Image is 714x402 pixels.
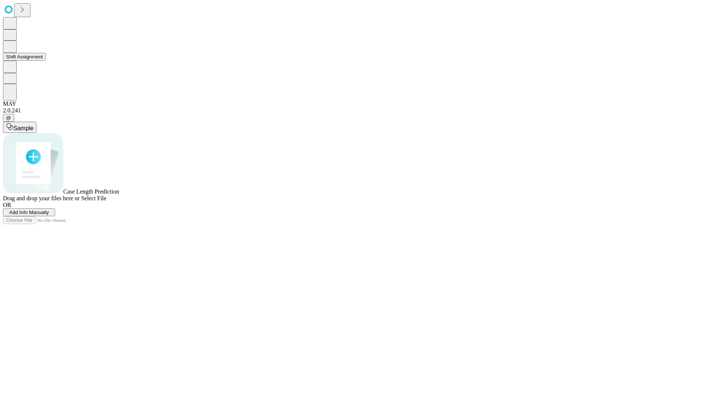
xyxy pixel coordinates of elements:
[3,202,11,208] span: OR
[3,100,711,107] div: MAY
[3,122,36,133] button: Sample
[3,107,711,114] div: 2.0.241
[63,188,119,195] span: Case Length Prediction
[6,115,11,121] span: @
[3,195,80,201] span: Drag and drop your files here or
[3,208,55,216] button: Add Info Manually
[3,53,46,61] button: Shift Assignment
[9,210,49,215] span: Add Info Manually
[3,114,14,122] button: @
[81,195,106,201] span: Select File
[13,125,33,131] span: Sample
